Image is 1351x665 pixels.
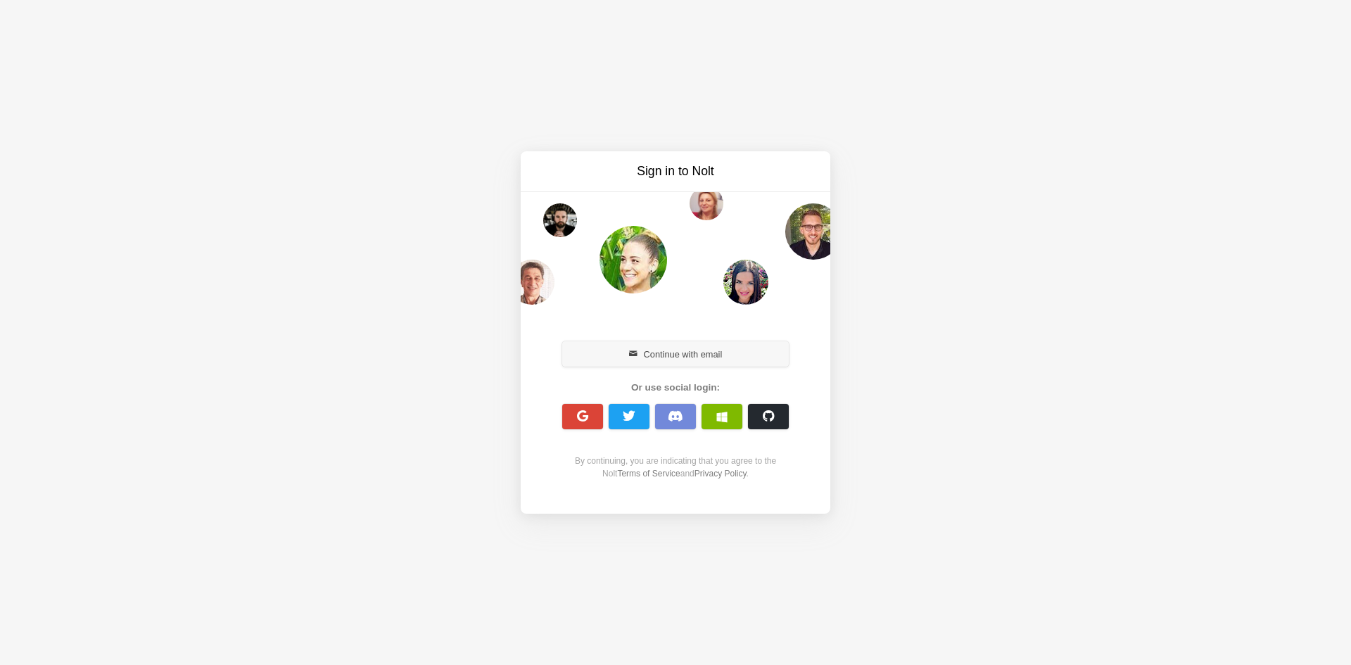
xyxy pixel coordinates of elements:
button: Continue with email [562,341,789,367]
div: Or use social login: [554,381,797,395]
h3: Sign in to Nolt [557,163,794,180]
div: By continuing, you are indicating that you agree to the Nolt and . [554,455,797,480]
a: Privacy Policy [694,469,747,479]
a: Terms of Service [617,469,680,479]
